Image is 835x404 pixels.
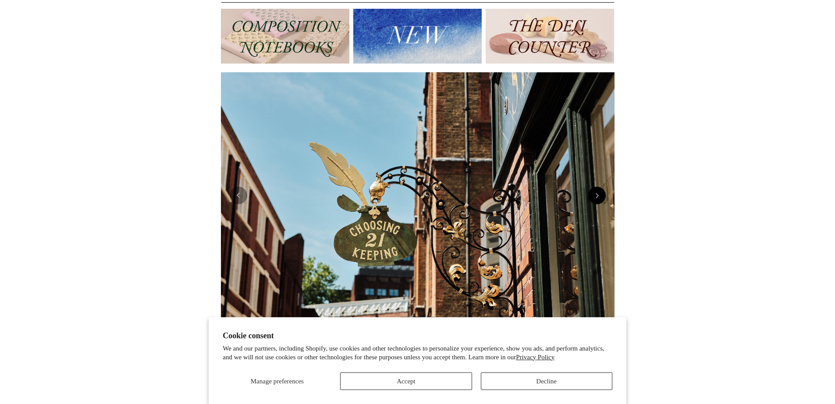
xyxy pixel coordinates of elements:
img: The Deli Counter [486,9,614,64]
a: Privacy Policy [516,354,554,361]
img: 202302 Composition ledgers.jpg__PID:69722ee6-fa44-49dd-a067-31375e5d54ec [221,9,349,64]
button: Next [588,187,606,204]
h2: Cookie consent [223,331,612,340]
img: New.jpg__PID:f73bdf93-380a-4a35-bcfe-7823039498e1 [353,9,482,64]
button: Previous [230,187,247,204]
p: We and our partners, including Shopify, use cookies and other technologies to personalize your ex... [223,344,612,361]
span: Manage preferences [251,378,304,385]
button: Manage preferences [223,372,331,390]
button: Decline [481,372,612,390]
button: Accept [340,372,472,390]
img: Copyright Choosing Keeping 20190711 LS Homepage 7.jpg__PID:4c49fdcc-9d5f-40e8-9753-f5038b35abb7 [221,72,615,319]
